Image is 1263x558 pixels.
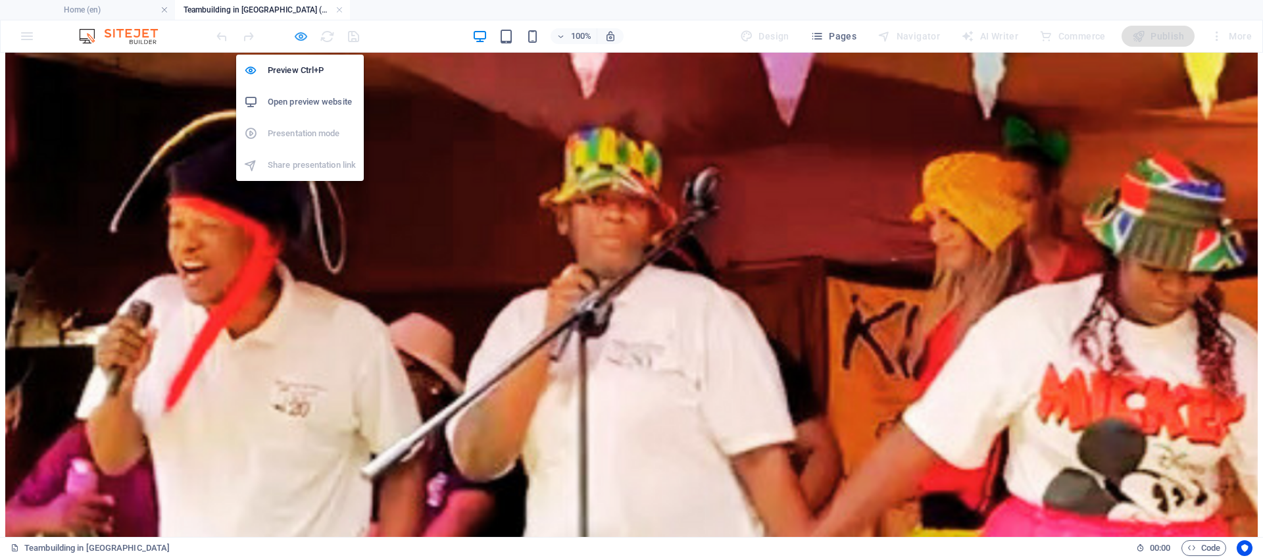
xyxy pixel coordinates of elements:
[570,28,591,44] h6: 100%
[735,26,795,47] div: Design (Ctrl+Alt+Y)
[1159,543,1161,553] span: :
[11,540,170,556] a: Click to cancel selection. Double-click to open Pages
[1150,540,1170,556] span: 00 00
[268,94,356,110] h6: Open preview website
[810,30,856,43] span: Pages
[76,28,174,44] img: Editor Logo
[1237,540,1252,556] button: Usercentrics
[1136,540,1171,556] h6: Session time
[1181,540,1226,556] button: Code
[175,3,350,17] h4: Teambuilding in [GEOGRAPHIC_DATA] (en)
[1187,540,1220,556] span: Code
[551,28,597,44] button: 100%
[605,30,616,42] i: On resize automatically adjust zoom level to fit chosen device.
[268,63,356,78] h6: Preview Ctrl+P
[805,26,862,47] button: Pages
